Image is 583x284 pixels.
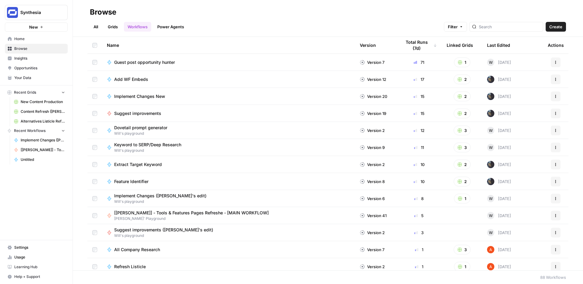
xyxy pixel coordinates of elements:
div: 71 [401,59,437,65]
span: Home [14,36,65,42]
span: Will's playground [114,131,172,136]
span: [[PERSON_NAME]] - Tools & Features Pages Refreshe - [MAIN WORKFLOW] [21,147,65,153]
div: Version 19 [360,110,386,116]
a: Implement Changes ([PERSON_NAME]'s edit)Will's playground [107,193,350,204]
span: Alternatives Listicle Refresh [21,119,65,124]
img: paoqh725y1d7htyo5k8zx8sasy7f [487,178,494,185]
div: Version [360,37,376,54]
button: 3 [454,126,471,135]
a: Suggest improvements ([PERSON_NAME]'s edit)Will's playground [107,227,350,238]
div: Actions [548,37,564,54]
a: Browse [5,44,68,54]
div: [DATE] [487,246,511,253]
div: 88 Workflows [540,274,566,280]
span: Insights [14,56,65,61]
a: Extract Target Keyword [107,161,350,168]
span: Recent Workflows [14,128,46,133]
span: Suggest improvements [114,110,161,116]
button: Workspace: Synthesia [5,5,68,20]
div: Name [107,37,350,54]
a: Implement Changes ([PERSON_NAME]'s edit) [11,135,68,145]
button: Recent Grids [5,88,68,97]
span: W [489,59,493,65]
div: 8 [401,196,437,202]
div: Browse [90,7,116,17]
a: Content Refresh ([PERSON_NAME]) [11,107,68,116]
button: 1 [454,194,470,203]
img: paoqh725y1d7htyo5k8zx8sasy7f [487,76,494,83]
button: Create [546,22,566,32]
div: Version 41 [360,213,387,219]
a: Implement Changes New [107,93,350,99]
span: Filter [448,24,458,30]
button: 3 [454,245,471,255]
button: 3 [454,143,471,152]
div: [DATE] [487,178,511,185]
a: Workflows [124,22,151,32]
div: 10 [401,161,437,168]
span: Extract Target Keyword [114,161,162,168]
a: Settings [5,243,68,252]
span: Synthesia [20,9,57,16]
button: 2 [454,109,471,118]
div: 1 [401,247,437,253]
a: Power Agents [154,22,188,32]
div: 17 [401,76,437,82]
span: Content Refresh ([PERSON_NAME]) [21,109,65,114]
a: [[PERSON_NAME]] - Tools & Features Pages Refreshe - [MAIN WORKFLOW][PERSON_NAME]' Playground [107,210,350,221]
span: All Company Research [114,247,160,253]
span: Create [549,24,562,30]
button: Filter [444,22,467,32]
button: New [5,23,68,32]
div: 5 [401,213,437,219]
span: Help + Support [14,274,65,279]
span: Settings [14,245,65,250]
span: Untitled [21,157,65,162]
a: Home [5,34,68,44]
button: 2 [454,160,471,169]
div: Version 8 [360,178,385,185]
span: Learning Hub [14,264,65,270]
span: Guest post opportunity hunter [114,59,175,65]
div: [DATE] [487,93,511,100]
div: Version 2 [360,161,385,168]
span: Will's playground [114,233,218,238]
span: Opportunities [14,65,65,71]
div: Version 2 [360,127,385,133]
button: 2 [454,74,471,84]
div: Linked Grids [447,37,473,54]
a: All Company Research [107,247,350,253]
div: 10 [401,178,437,185]
a: New Content Production [11,97,68,107]
button: 2 [454,177,471,186]
div: Version 9 [360,144,385,151]
a: Untitled [11,155,68,165]
div: [DATE] [487,161,511,168]
img: paoqh725y1d7htyo5k8zx8sasy7f [487,110,494,117]
span: Implement Changes ([PERSON_NAME]'s edit) [114,193,206,199]
div: [DATE] [487,229,511,236]
div: [DATE] [487,127,511,134]
div: 3 [401,230,437,236]
div: [DATE] [487,212,511,219]
span: Browse [14,46,65,51]
button: Help + Support [5,272,68,282]
a: Suggest improvements [107,110,350,116]
span: Implement Changes ([PERSON_NAME]'s edit) [21,137,65,143]
div: 12 [401,127,437,133]
div: Version 12 [360,76,386,82]
span: Refresh Listicle [114,264,146,270]
span: Recent Grids [14,90,36,95]
a: Grids [104,22,121,32]
a: All [90,22,102,32]
div: [DATE] [487,59,511,66]
div: [DATE] [487,76,511,83]
span: New [29,24,38,30]
span: Your Data [14,75,65,81]
div: [DATE] [487,110,511,117]
a: Usage [5,252,68,262]
input: Search [479,24,540,30]
div: Last Edited [487,37,510,54]
div: [DATE] [487,195,511,202]
span: Usage [14,255,65,260]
